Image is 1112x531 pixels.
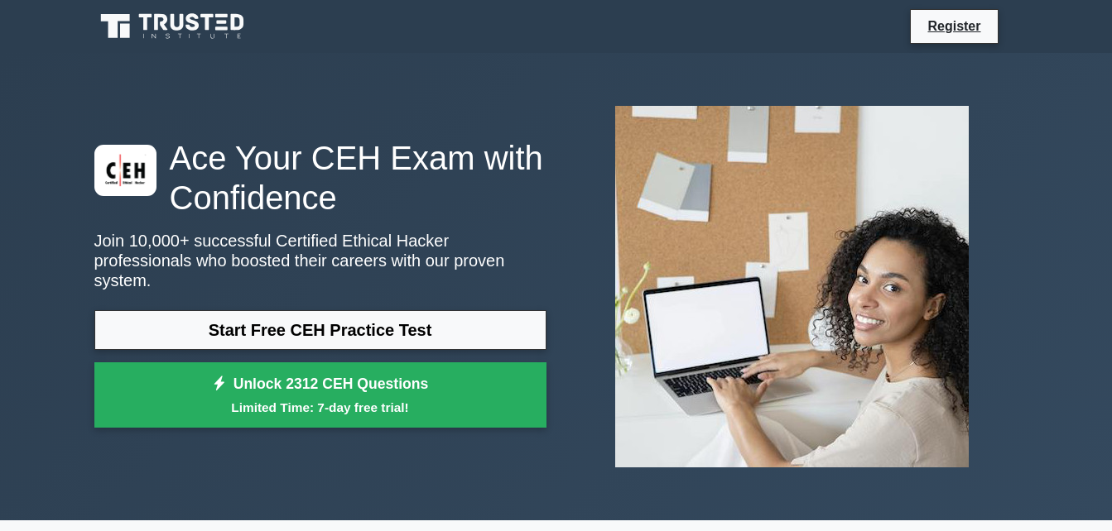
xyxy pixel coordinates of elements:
[94,231,546,290] p: Join 10,000+ successful Certified Ethical Hacker professionals who boosted their careers with our...
[917,16,990,36] a: Register
[94,362,546,428] a: Unlock 2312 CEH QuestionsLimited Time: 7-day free trial!
[94,138,546,218] h1: Ace Your CEH Exam with Confidence
[94,310,546,350] a: Start Free CEH Practice Test
[115,398,526,417] small: Limited Time: 7-day free trial!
